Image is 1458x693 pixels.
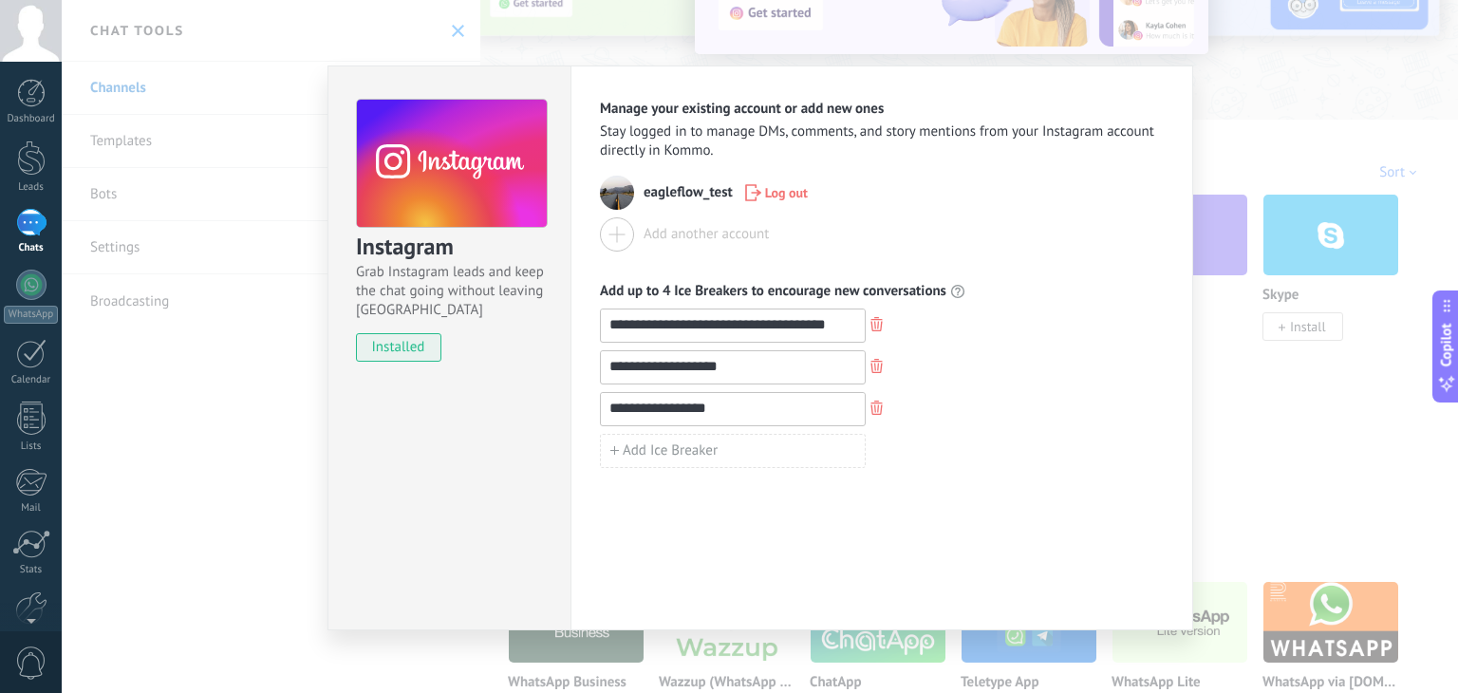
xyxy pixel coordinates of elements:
[600,122,1164,160] span: Stay logged in to manage DMs, comments, and story mentions from your Instagram account directly i...
[600,100,884,119] span: Manage your existing account or add new ones
[4,374,59,386] div: Calendar
[737,178,816,207] button: Log out
[356,263,546,320] span: Grab Instagram leads and keep the chat going without leaving [GEOGRAPHIC_DATA]
[4,181,59,194] div: Leads
[644,183,733,202] span: eagleflow_test
[765,186,808,199] span: Log out
[357,333,440,362] span: installed
[600,176,634,210] img: Avatar
[600,217,769,252] button: Add another account
[4,564,59,576] div: Stats
[4,502,59,515] div: Mail
[4,242,59,254] div: Chats
[4,440,59,453] div: Lists
[356,232,546,263] h3: Instagram
[4,113,59,125] div: Dashboard
[623,444,718,458] span: Add Ice Breaker
[600,282,946,301] span: Add up to 4 Ice Breakers to encourage new conversations
[644,225,769,243] div: Add another account
[1437,324,1456,367] span: Copilot
[600,434,866,468] button: Add Ice Breaker
[4,306,58,324] div: WhatsApp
